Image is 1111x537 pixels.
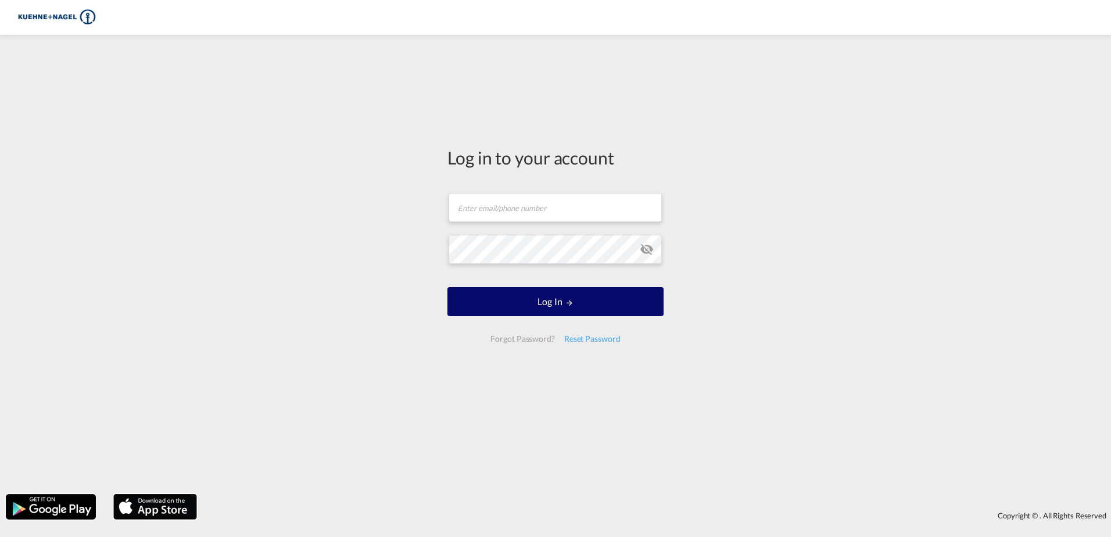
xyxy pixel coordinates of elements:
div: Copyright © . All Rights Reserved [203,506,1111,525]
input: Enter email/phone number [449,193,662,222]
button: LOGIN [447,287,664,316]
div: Log in to your account [447,145,664,170]
md-icon: icon-eye-off [640,242,654,256]
div: Reset Password [560,328,625,349]
img: google.png [5,493,97,521]
img: apple.png [112,493,198,521]
img: 36441310f41511efafde313da40ec4a4.png [17,5,96,31]
div: Forgot Password? [486,328,559,349]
